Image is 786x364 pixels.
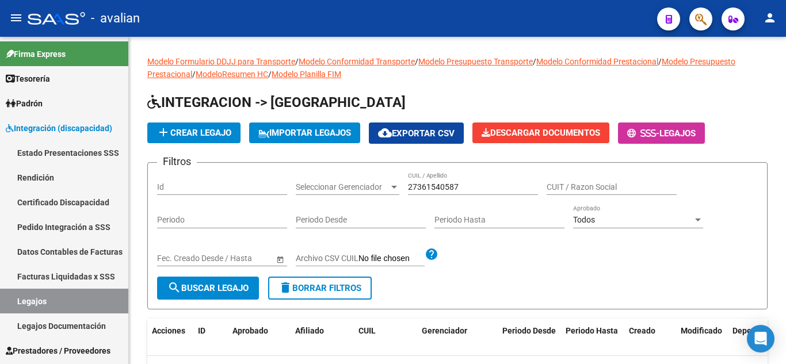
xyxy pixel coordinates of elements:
[196,70,268,79] a: ModeloResumen HC
[681,326,722,335] span: Modificado
[147,319,193,357] datatable-header-cell: Acciones
[198,326,205,335] span: ID
[228,319,274,357] datatable-header-cell: Aprobado
[561,319,624,357] datatable-header-cell: Periodo Hasta
[299,57,415,66] a: Modelo Conformidad Transporte
[152,326,185,335] span: Acciones
[91,6,140,31] span: - avalian
[167,283,249,293] span: Buscar Legajo
[566,326,618,335] span: Periodo Hasta
[157,254,193,263] input: Start date
[676,319,728,357] datatable-header-cell: Modificado
[157,128,231,138] span: Crear Legajo
[747,325,774,352] div: Open Intercom Messenger
[629,326,655,335] span: Creado
[147,57,295,66] a: Modelo Formulario DDJJ para Transporte
[502,326,556,335] span: Periodo Desde
[358,326,376,335] span: CUIL
[167,281,181,294] mat-icon: search
[9,11,23,25] mat-icon: menu
[278,283,361,293] span: Borrar Filtros
[498,319,561,357] datatable-header-cell: Periodo Desde
[6,48,66,60] span: Firma Express
[249,122,360,143] button: IMPORTAR LEGAJOS
[193,319,228,357] datatable-header-cell: ID
[147,122,241,143] button: Crear Legajo
[157,154,197,170] h3: Filtros
[624,319,676,357] datatable-header-cell: Creado
[418,57,533,66] a: Modelo Presupuesto Transporte
[258,128,351,138] span: IMPORTAR LEGAJOS
[296,254,358,263] span: Archivo CSV CUIL
[627,128,659,139] span: -
[659,128,696,139] span: Legajos
[573,215,595,224] span: Todos
[378,128,455,139] span: Exportar CSV
[354,319,417,357] datatable-header-cell: CUIL
[147,94,406,110] span: INTEGRACION -> [GEOGRAPHIC_DATA]
[369,122,464,144] button: Exportar CSV
[268,277,372,300] button: Borrar Filtros
[536,57,658,66] a: Modelo Conformidad Prestacional
[425,247,438,261] mat-icon: help
[482,128,600,138] span: Descargar Documentos
[417,319,498,357] datatable-header-cell: Gerenciador
[618,122,705,144] button: -Legajos
[272,70,341,79] a: Modelo Planilla FIM
[291,319,354,357] datatable-header-cell: Afiliado
[378,126,392,140] mat-icon: cloud_download
[295,326,324,335] span: Afiliado
[6,122,112,135] span: Integración (discapacidad)
[732,326,781,335] span: Dependencia
[157,125,170,139] mat-icon: add
[6,344,110,357] span: Prestadores / Proveedores
[232,326,268,335] span: Aprobado
[278,281,292,294] mat-icon: delete
[274,253,286,265] button: Open calendar
[6,97,43,110] span: Padrón
[422,326,467,335] span: Gerenciador
[358,254,425,264] input: Archivo CSV CUIL
[203,254,259,263] input: End date
[157,277,259,300] button: Buscar Legajo
[763,11,777,25] mat-icon: person
[472,122,609,143] button: Descargar Documentos
[6,72,50,85] span: Tesorería
[296,182,389,192] span: Seleccionar Gerenciador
